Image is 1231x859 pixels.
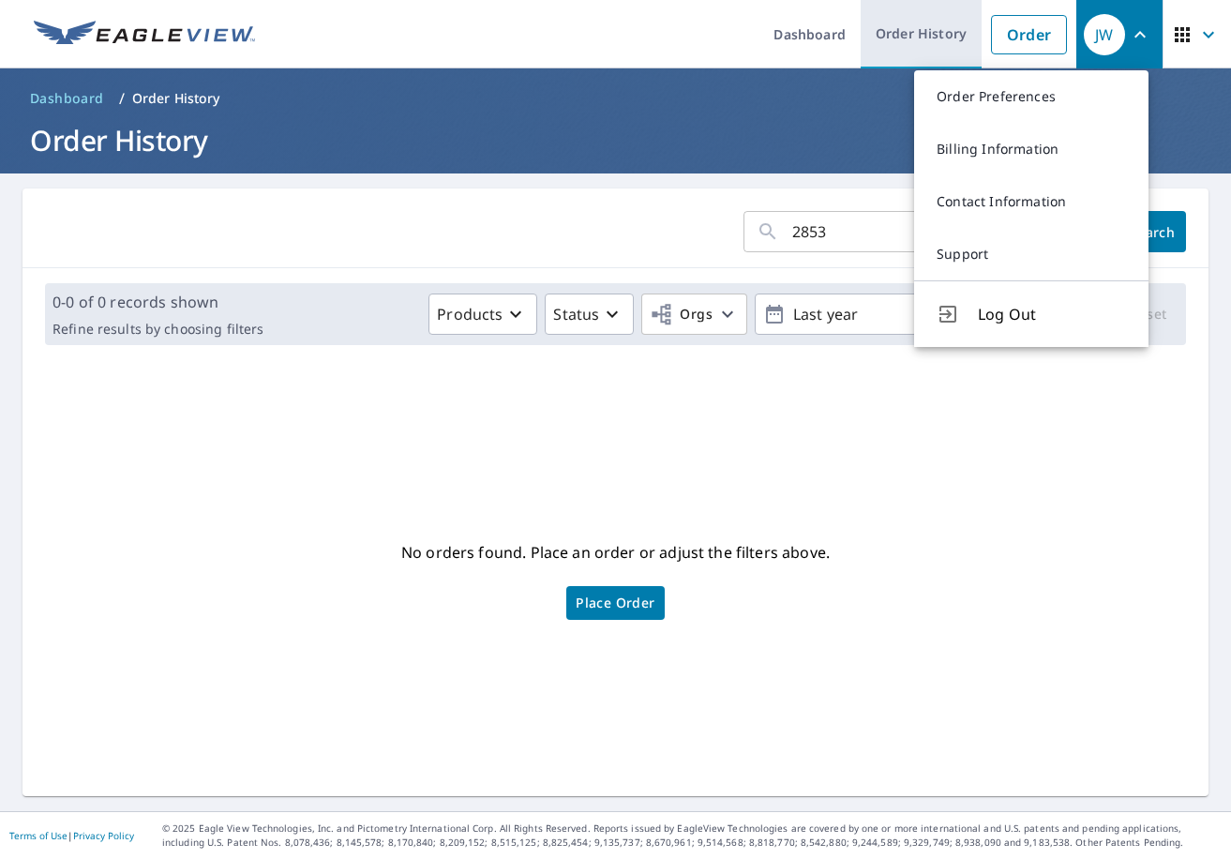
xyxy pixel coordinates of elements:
p: No orders found. Place an order or adjust the filters above. [401,537,830,567]
p: Last year [786,298,1005,331]
a: Billing Information [914,123,1148,175]
h1: Order History [23,121,1208,159]
a: Contact Information [914,175,1148,228]
a: Privacy Policy [73,829,134,842]
a: Support [914,228,1148,280]
button: Search [1118,211,1186,252]
span: Log Out [978,303,1126,325]
button: Status [545,294,634,335]
p: Status [553,303,599,325]
a: Place Order [566,586,664,620]
p: Order History [132,89,220,108]
p: 0-0 of 0 records shown [53,291,263,313]
img: EV Logo [34,21,255,49]
p: Refine results by choosing filters [53,321,263,338]
button: Last year [755,294,1036,335]
a: Terms of Use [9,829,68,842]
div: JW [1084,14,1125,55]
nav: breadcrumb [23,83,1208,113]
a: Dashboard [23,83,112,113]
button: Products [428,294,537,335]
a: Order Preferences [914,70,1148,123]
p: Products [437,303,503,325]
a: Order [991,15,1067,54]
button: Log Out [914,280,1148,347]
span: Search [1133,223,1171,241]
input: Address, Report #, Claim ID, etc. [792,205,1068,258]
button: Orgs [641,294,747,335]
span: Orgs [650,303,713,326]
p: © 2025 Eagle View Technologies, Inc. and Pictometry International Corp. All Rights Reserved. Repo... [162,821,1222,850]
p: | [9,830,134,841]
li: / [119,87,125,110]
span: Dashboard [30,89,104,108]
span: Place Order [576,598,654,608]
